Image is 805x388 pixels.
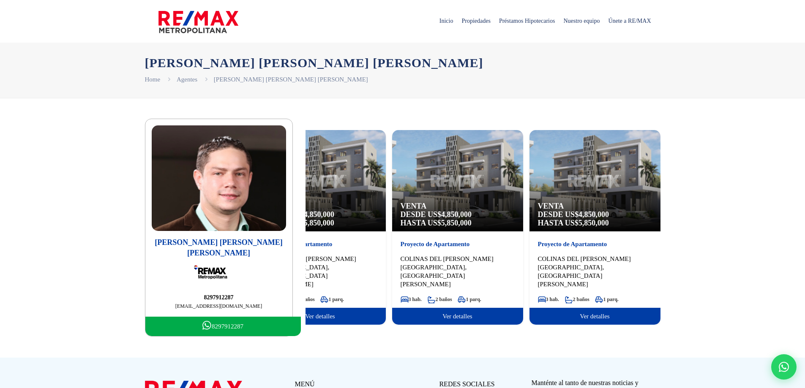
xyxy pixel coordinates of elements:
[145,55,660,70] h1: [PERSON_NAME] [PERSON_NAME] [PERSON_NAME]
[595,296,618,302] span: 1 parq.
[263,210,377,227] span: DESDE US$
[457,8,494,34] span: Propiedades
[392,130,523,325] a: Venta DESDE US$4,850,000 HASTA US$5,850,000 Proyecto de Apartamento COLINAS DEL [PERSON_NAME][GEO...
[604,8,655,34] span: Únete a RE/MAX
[529,308,660,325] span: Ver detalles
[401,296,422,302] span: 3 hab.
[177,76,197,83] a: Agentes
[194,258,244,286] img: Remax Metropolitana
[152,293,286,302] a: 8297912287
[579,219,609,227] span: 5,850,000
[214,74,368,85] li: [PERSON_NAME] [PERSON_NAME] [PERSON_NAME]
[495,8,559,34] span: Préstamos Hipotecarios
[255,308,386,325] span: Ver detalles
[158,9,238,35] img: remax-metropolitana-logo
[263,255,356,288] span: COLINAS DEL [PERSON_NAME][GEOGRAPHIC_DATA], [GEOGRAPHIC_DATA][PERSON_NAME]
[529,130,660,325] div: 1 / 1
[441,210,472,219] span: 4,850,000
[145,76,161,83] a: Home
[304,219,334,227] span: 5,850,000
[263,202,377,210] span: Venta
[145,317,301,336] a: Icono Whatsapp8297912287
[538,210,652,227] span: DESDE US$
[538,296,559,302] span: 3 hab.
[529,130,660,325] a: Venta DESDE US$4,850,000 HASTA US$5,850,000 Proyecto de Apartamento COLINAS DEL [PERSON_NAME][GEO...
[538,202,652,210] span: Venta
[401,202,515,210] span: Venta
[255,130,386,325] a: Venta DESDE US$4,850,000 HASTA US$5,850,000 Proyecto de Apartamento COLINAS DEL [PERSON_NAME][GEO...
[304,210,334,219] span: 4,850,000
[538,219,652,227] span: HASTA US$
[401,255,494,288] span: COLINAS DEL [PERSON_NAME][GEOGRAPHIC_DATA], [GEOGRAPHIC_DATA][PERSON_NAME]
[152,302,286,310] a: [EMAIL_ADDRESS][DOMAIN_NAME]
[320,296,344,302] span: 1 parq.
[263,219,377,227] span: HASTA US$
[152,125,286,231] img: Javier Ernesto Jimenez Garrido
[263,240,377,248] p: Proyecto de Apartamento
[565,296,589,302] span: 2 baños
[538,240,652,248] p: Proyecto de Apartamento
[559,8,604,34] span: Nuestro equipo
[441,219,472,227] span: 5,850,000
[392,308,523,325] span: Ver detalles
[152,237,286,258] p: [PERSON_NAME] [PERSON_NAME] [PERSON_NAME]
[428,296,452,302] span: 2 baños
[202,321,212,330] img: Icono Whatsapp
[538,255,631,288] span: COLINAS DEL [PERSON_NAME][GEOGRAPHIC_DATA], [GEOGRAPHIC_DATA][PERSON_NAME]
[255,130,386,325] div: 1 / 1
[458,296,481,302] span: 1 parq.
[401,219,515,227] span: HASTA US$
[401,210,515,227] span: DESDE US$
[392,130,523,325] div: 1 / 1
[401,240,515,248] p: Proyecto de Apartamento
[435,8,458,34] span: Inicio
[579,210,609,219] span: 4,850,000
